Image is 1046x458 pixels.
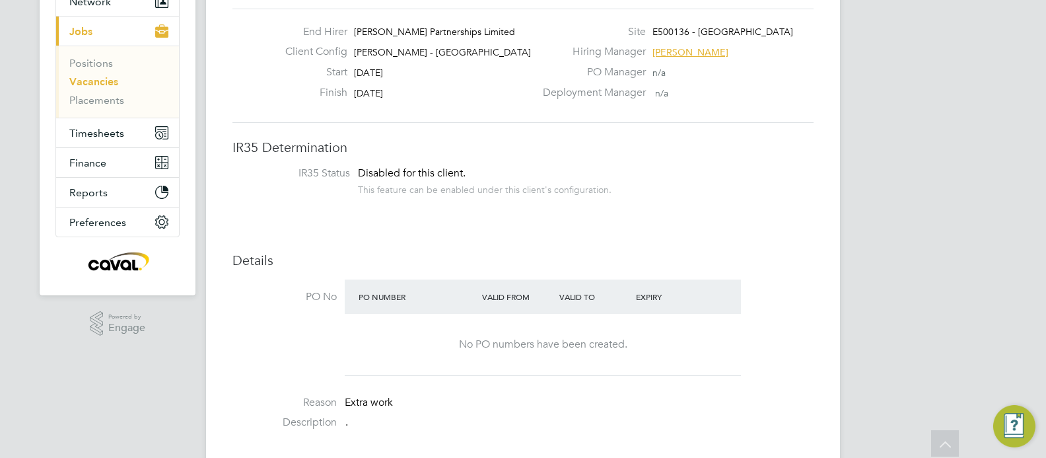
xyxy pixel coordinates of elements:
span: Timesheets [69,127,124,139]
div: Valid To [556,285,633,309]
button: Preferences [56,208,179,237]
span: Engage [108,323,145,334]
label: Client Config [275,45,347,59]
span: Extra work [345,396,393,409]
label: Deployment Manager [535,86,646,100]
label: Start [275,65,347,79]
label: Description [232,416,337,430]
span: [DATE] [354,87,383,99]
button: Jobs [56,17,179,46]
div: Valid From [479,285,556,309]
label: PO No [232,290,337,304]
p: . [345,416,814,430]
button: Finance [56,148,179,177]
span: Powered by [108,311,145,323]
label: PO Manager [535,65,646,79]
button: Engage Resource Center [993,405,1035,447]
a: Go to home page [55,250,180,272]
a: Positions [69,57,113,69]
img: caval-logo-retina.png [85,250,151,272]
span: Jobs [69,25,92,38]
span: [DATE] [354,67,383,79]
label: Finish [275,86,347,100]
a: Placements [69,94,124,106]
label: Site [535,25,646,39]
span: Preferences [69,216,126,229]
div: Jobs [56,46,179,118]
label: IR35 Status [246,167,350,180]
button: Timesheets [56,118,179,147]
span: E500136 - [GEOGRAPHIC_DATA] [652,26,793,38]
span: Finance [69,157,106,169]
label: Hiring Manager [535,45,646,59]
div: No PO numbers have been created. [358,338,728,352]
span: [PERSON_NAME] - [GEOGRAPHIC_DATA] [354,46,531,58]
span: [PERSON_NAME] [652,46,728,58]
div: PO Number [355,285,479,309]
h3: IR35 Determination [232,139,814,156]
a: Powered byEngage [90,311,146,336]
button: Reports [56,178,179,207]
label: Reason [232,396,337,410]
span: Reports [69,186,108,199]
span: n/a [655,87,668,99]
a: Vacancies [69,75,118,88]
span: [PERSON_NAME] Partnerships Limited [354,26,515,38]
span: Disabled for this client. [358,167,466,180]
div: This feature can be enabled under this client's configuration. [358,180,611,196]
span: n/a [652,67,666,79]
label: End Hirer [275,25,347,39]
div: Expiry [633,285,710,309]
h3: Details [232,252,814,269]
